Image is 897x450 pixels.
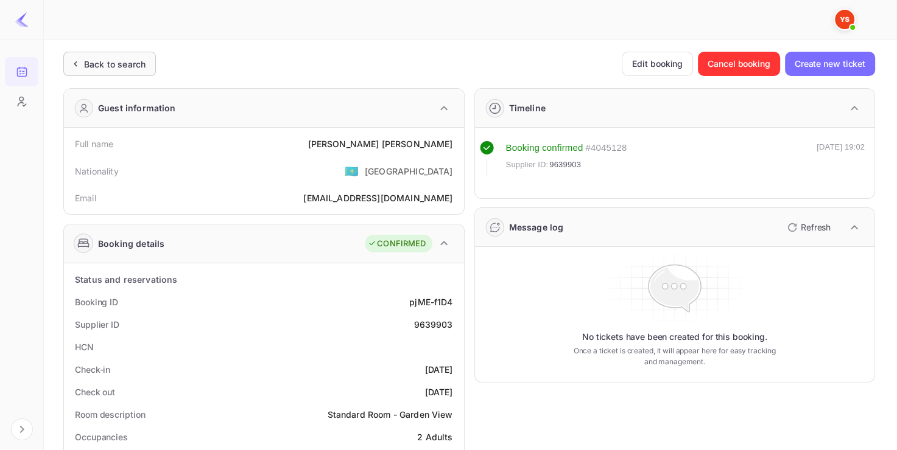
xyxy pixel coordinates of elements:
[368,238,426,250] div: CONFIRMED
[425,386,453,398] div: [DATE]
[75,137,113,150] div: Full name
[509,221,564,234] div: Message log
[84,58,146,71] div: Back to search
[75,386,115,398] div: Check out
[417,431,452,443] div: 2 Adults
[817,141,865,176] div: [DATE] 19:02
[506,159,549,171] span: Supplier ID:
[509,102,546,114] div: Timeline
[5,87,38,115] a: Customers
[308,137,452,150] div: [PERSON_NAME] [PERSON_NAME]
[75,341,94,353] div: HCN
[75,165,119,178] div: Nationality
[75,431,128,443] div: Occupancies
[622,52,693,76] button: Edit booking
[75,273,177,286] div: Status and reservations
[75,192,96,204] div: Email
[345,160,359,182] span: United States
[425,363,453,376] div: [DATE]
[835,10,854,29] img: Yandex Support
[409,296,452,308] div: pjME-f1D4
[98,102,176,114] div: Guest information
[327,408,452,421] div: Standard Room - Garden View
[11,418,33,440] button: Expand navigation
[780,218,835,237] button: Refresh
[75,363,110,376] div: Check-in
[506,141,583,155] div: Booking confirmed
[413,318,452,331] div: 9639903
[75,408,145,421] div: Room description
[5,57,38,85] a: Bookings
[568,345,782,367] p: Once a ticket is created, it will appear here for easy tracking and management.
[75,296,118,308] div: Booking ID
[365,165,453,178] div: [GEOGRAPHIC_DATA]
[585,141,627,155] div: # 4045128
[303,192,452,204] div: [EMAIL_ADDRESS][DOMAIN_NAME]
[75,318,119,331] div: Supplier ID
[98,237,164,250] div: Booking details
[801,221,831,234] p: Refresh
[698,52,780,76] button: Cancel booking
[785,52,875,76] button: Create new ticket
[15,12,29,27] img: LiteAPI
[582,331,767,343] p: No tickets have been created for this booking.
[549,159,581,171] span: 9639903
